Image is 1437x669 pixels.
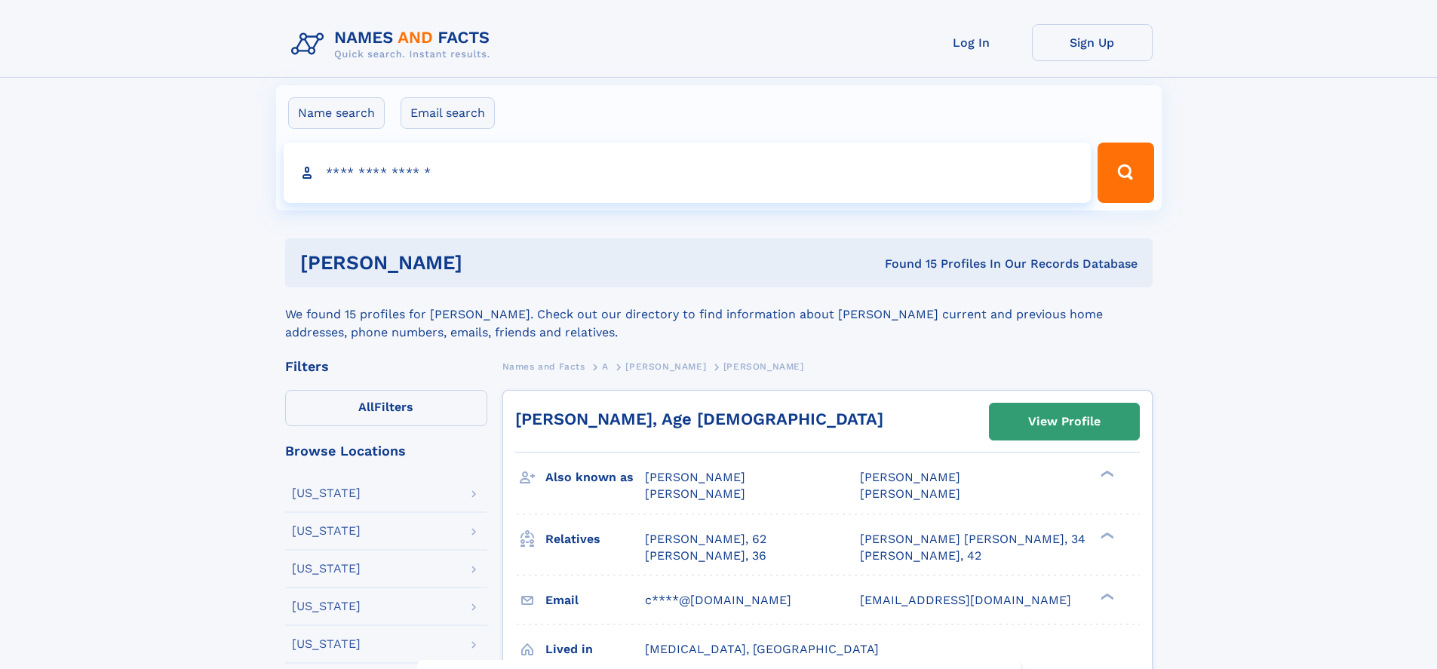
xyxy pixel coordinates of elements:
h3: Email [545,588,645,613]
a: [PERSON_NAME] [625,357,706,376]
span: [PERSON_NAME] [645,470,745,484]
div: View Profile [1028,404,1101,439]
a: [PERSON_NAME], Age [DEMOGRAPHIC_DATA] [515,410,883,428]
div: [US_STATE] [292,600,361,612]
a: [PERSON_NAME] [PERSON_NAME], 34 [860,531,1085,548]
input: search input [284,143,1092,203]
div: [US_STATE] [292,638,361,650]
span: [PERSON_NAME] [723,361,804,372]
a: A [602,357,609,376]
div: ❯ [1097,469,1115,479]
h3: Lived in [545,637,645,662]
h3: Relatives [545,526,645,552]
span: All [358,400,374,414]
span: [PERSON_NAME] [860,486,960,501]
div: [US_STATE] [292,487,361,499]
button: Search Button [1098,143,1153,203]
a: Sign Up [1032,24,1153,61]
span: [EMAIL_ADDRESS][DOMAIN_NAME] [860,593,1071,607]
span: A [602,361,609,372]
label: Email search [401,97,495,129]
a: Log In [911,24,1032,61]
label: Name search [288,97,385,129]
a: Names and Facts [502,357,585,376]
img: Logo Names and Facts [285,24,502,65]
div: Found 15 Profiles In Our Records Database [674,256,1138,272]
label: Filters [285,390,487,426]
div: [US_STATE] [292,563,361,575]
span: [PERSON_NAME] [860,470,960,484]
a: [PERSON_NAME], 62 [645,531,766,548]
div: ❯ [1097,591,1115,601]
span: [PERSON_NAME] [625,361,706,372]
div: Filters [285,360,487,373]
div: Browse Locations [285,444,487,458]
span: [MEDICAL_DATA], [GEOGRAPHIC_DATA] [645,642,879,656]
a: [PERSON_NAME], 36 [645,548,766,564]
div: We found 15 profiles for [PERSON_NAME]. Check out our directory to find information about [PERSON... [285,287,1153,342]
h1: [PERSON_NAME] [300,253,674,272]
a: View Profile [990,404,1139,440]
span: [PERSON_NAME] [645,486,745,501]
a: [PERSON_NAME], 42 [860,548,981,564]
h3: Also known as [545,465,645,490]
div: ❯ [1097,530,1115,540]
div: [US_STATE] [292,525,361,537]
